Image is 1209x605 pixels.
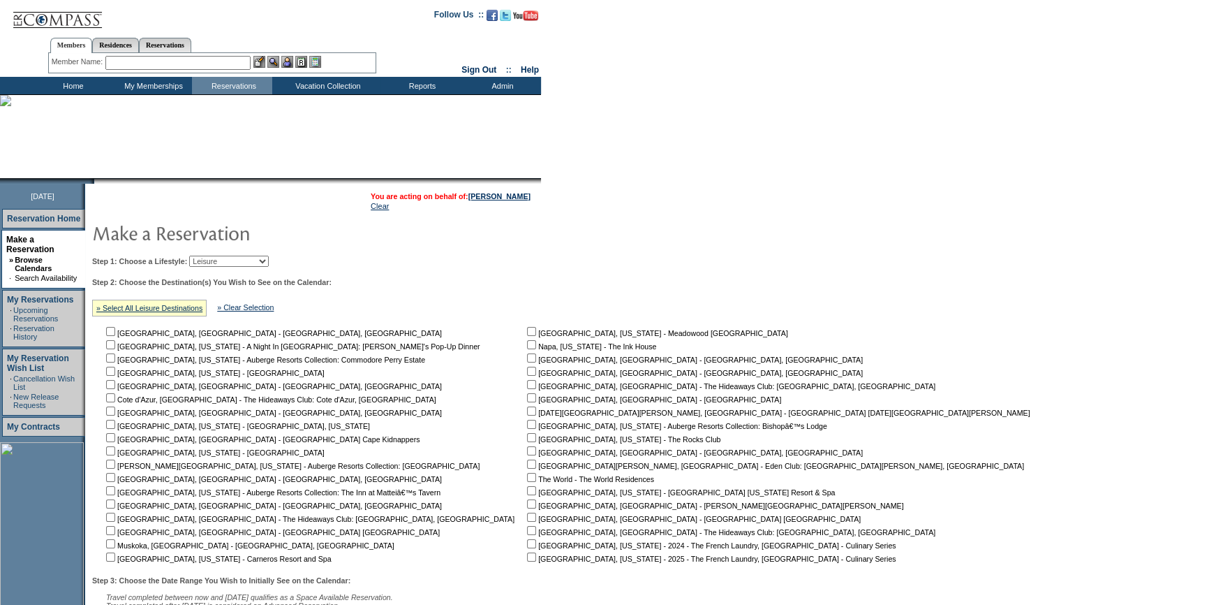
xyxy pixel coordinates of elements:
nobr: [GEOGRAPHIC_DATA], [US_STATE] - Meadowood [GEOGRAPHIC_DATA] [524,329,788,337]
nobr: [GEOGRAPHIC_DATA][PERSON_NAME], [GEOGRAPHIC_DATA] - Eden Club: [GEOGRAPHIC_DATA][PERSON_NAME], [G... [524,462,1024,470]
nobr: [GEOGRAPHIC_DATA], [GEOGRAPHIC_DATA] - [GEOGRAPHIC_DATA] [GEOGRAPHIC_DATA] [524,515,861,523]
a: Help [521,65,539,75]
td: My Memberships [112,77,192,94]
b: Step 2: Choose the Destination(s) You Wish to See on the Calendar: [92,278,332,286]
img: Follow us on Twitter [500,10,511,21]
nobr: [GEOGRAPHIC_DATA], [GEOGRAPHIC_DATA] - [GEOGRAPHIC_DATA], [GEOGRAPHIC_DATA] [103,502,442,510]
img: Impersonate [281,56,293,68]
nobr: [PERSON_NAME][GEOGRAPHIC_DATA], [US_STATE] - Auberge Resorts Collection: [GEOGRAPHIC_DATA] [103,462,480,470]
nobr: [GEOGRAPHIC_DATA], [US_STATE] - Auberge Resorts Collection: Bishopâ€™s Lodge [524,422,827,430]
nobr: [GEOGRAPHIC_DATA], [GEOGRAPHIC_DATA] - [GEOGRAPHIC_DATA], [GEOGRAPHIC_DATA] [103,409,442,417]
td: · [10,374,12,391]
td: Home [31,77,112,94]
nobr: [GEOGRAPHIC_DATA], [US_STATE] - [GEOGRAPHIC_DATA], [US_STATE] [103,422,370,430]
a: Follow us on Twitter [500,14,511,22]
a: Reservation History [13,324,54,341]
nobr: [GEOGRAPHIC_DATA], [GEOGRAPHIC_DATA] - [GEOGRAPHIC_DATA], [GEOGRAPHIC_DATA] [524,356,863,364]
b: Step 3: Choose the Date Range You Wish to Initially See on the Calendar: [92,576,350,585]
nobr: [GEOGRAPHIC_DATA], [GEOGRAPHIC_DATA] - [PERSON_NAME][GEOGRAPHIC_DATA][PERSON_NAME] [524,502,903,510]
nobr: [GEOGRAPHIC_DATA], [US_STATE] - Carneros Resort and Spa [103,555,332,563]
nobr: [GEOGRAPHIC_DATA], [GEOGRAPHIC_DATA] - [GEOGRAPHIC_DATA], [GEOGRAPHIC_DATA] [524,449,863,457]
nobr: [GEOGRAPHIC_DATA], [US_STATE] - [GEOGRAPHIC_DATA] [103,449,325,457]
nobr: Muskoka, [GEOGRAPHIC_DATA] - [GEOGRAPHIC_DATA], [GEOGRAPHIC_DATA] [103,541,394,550]
img: blank.gif [94,178,96,184]
a: Reservation Home [7,214,80,224]
nobr: [GEOGRAPHIC_DATA], [GEOGRAPHIC_DATA] - The Hideaways Club: [GEOGRAPHIC_DATA], [GEOGRAPHIC_DATA] [524,382,935,391]
td: Follow Us :: [434,8,484,25]
nobr: [GEOGRAPHIC_DATA], [US_STATE] - The Rocks Club [524,435,720,444]
td: Vacation Collection [272,77,380,94]
a: Browse Calendars [15,256,52,272]
nobr: [GEOGRAPHIC_DATA], [GEOGRAPHIC_DATA] - [GEOGRAPHIC_DATA], [GEOGRAPHIC_DATA] [103,329,442,337]
a: Make a Reservation [6,235,54,254]
a: My Reservations [7,295,73,305]
nobr: [GEOGRAPHIC_DATA], [GEOGRAPHIC_DATA] - [GEOGRAPHIC_DATA], [GEOGRAPHIC_DATA] [103,475,442,483]
nobr: Cote d'Azur, [GEOGRAPHIC_DATA] - The Hideaways Club: Cote d'Azur, [GEOGRAPHIC_DATA] [103,395,436,404]
a: Cancellation Wish List [13,374,75,391]
td: · [10,393,12,409]
nobr: [DATE][GEOGRAPHIC_DATA][PERSON_NAME], [GEOGRAPHIC_DATA] - [GEOGRAPHIC_DATA] [DATE][GEOGRAPHIC_DAT... [524,409,1030,417]
div: Member Name: [52,56,105,68]
a: » Select All Leisure Destinations [96,304,202,312]
img: View [267,56,279,68]
td: · [10,306,12,323]
nobr: [GEOGRAPHIC_DATA], [GEOGRAPHIC_DATA] - [GEOGRAPHIC_DATA] Cape Kidnappers [103,435,420,444]
nobr: [GEOGRAPHIC_DATA], [US_STATE] - [GEOGRAPHIC_DATA] [103,369,325,377]
a: Sign Out [461,65,496,75]
a: » Clear Selection [217,303,274,312]
nobr: [GEOGRAPHIC_DATA], [GEOGRAPHIC_DATA] - The Hideaways Club: [GEOGRAPHIC_DATA], [GEOGRAPHIC_DATA] [103,515,514,523]
a: [PERSON_NAME] [468,192,531,201]
nobr: Napa, [US_STATE] - The Ink House [524,342,656,351]
b: » [9,256,13,264]
a: Residences [92,38,139,52]
span: :: [506,65,512,75]
nobr: [GEOGRAPHIC_DATA], [GEOGRAPHIC_DATA] - The Hideaways Club: [GEOGRAPHIC_DATA], [GEOGRAPHIC_DATA] [524,528,935,537]
a: Members [50,38,93,53]
a: Clear [371,202,389,210]
span: You are acting on behalf of: [371,192,531,201]
nobr: [GEOGRAPHIC_DATA], [US_STATE] - 2025 - The French Laundry, [GEOGRAPHIC_DATA] - Culinary Series [524,555,896,563]
td: Reservations [192,77,272,94]
img: Subscribe to our YouTube Channel [513,10,538,21]
a: Upcoming Reservations [13,306,58,323]
a: My Reservation Wish List [7,353,69,373]
td: Admin [461,77,541,94]
nobr: [GEOGRAPHIC_DATA], [GEOGRAPHIC_DATA] - [GEOGRAPHIC_DATA] [GEOGRAPHIC_DATA] [103,528,440,537]
span: Travel completed between now and [DATE] qualifies as a Space Available Reservation. [106,593,393,602]
nobr: The World - The World Residences [524,475,654,483]
span: [DATE] [31,192,54,201]
td: Reports [380,77,461,94]
nobr: [GEOGRAPHIC_DATA], [GEOGRAPHIC_DATA] - [GEOGRAPHIC_DATA] [524,395,781,404]
img: Become our fan on Facebook [487,10,498,21]
a: New Release Requests [13,393,59,409]
a: Become our fan on Facebook [487,14,498,22]
nobr: [GEOGRAPHIC_DATA], [US_STATE] - 2024 - The French Laundry, [GEOGRAPHIC_DATA] - Culinary Series [524,541,896,550]
nobr: [GEOGRAPHIC_DATA], [GEOGRAPHIC_DATA] - [GEOGRAPHIC_DATA], [GEOGRAPHIC_DATA] [524,369,863,377]
nobr: [GEOGRAPHIC_DATA], [US_STATE] - Auberge Resorts Collection: The Inn at Matteiâ€™s Tavern [103,488,440,497]
img: b_edit.gif [253,56,265,68]
a: Search Availability [15,274,77,282]
td: · [9,274,13,282]
b: Step 1: Choose a Lifestyle: [92,257,187,265]
img: Reservations [295,56,307,68]
td: · [10,324,12,341]
nobr: [GEOGRAPHIC_DATA], [US_STATE] - A Night In [GEOGRAPHIC_DATA]: [PERSON_NAME]'s Pop-Up Dinner [103,342,480,351]
a: My Contracts [7,422,60,432]
a: Reservations [139,38,191,52]
nobr: [GEOGRAPHIC_DATA], [GEOGRAPHIC_DATA] - [GEOGRAPHIC_DATA], [GEOGRAPHIC_DATA] [103,382,442,391]
img: pgTtlMakeReservation.gif [92,219,371,247]
nobr: [GEOGRAPHIC_DATA], [US_STATE] - Auberge Resorts Collection: Commodore Perry Estate [103,356,425,364]
nobr: [GEOGRAPHIC_DATA], [US_STATE] - [GEOGRAPHIC_DATA] [US_STATE] Resort & Spa [524,488,835,497]
a: Subscribe to our YouTube Channel [513,14,538,22]
img: b_calculator.gif [309,56,321,68]
img: promoShadowLeftCorner.gif [89,178,94,184]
